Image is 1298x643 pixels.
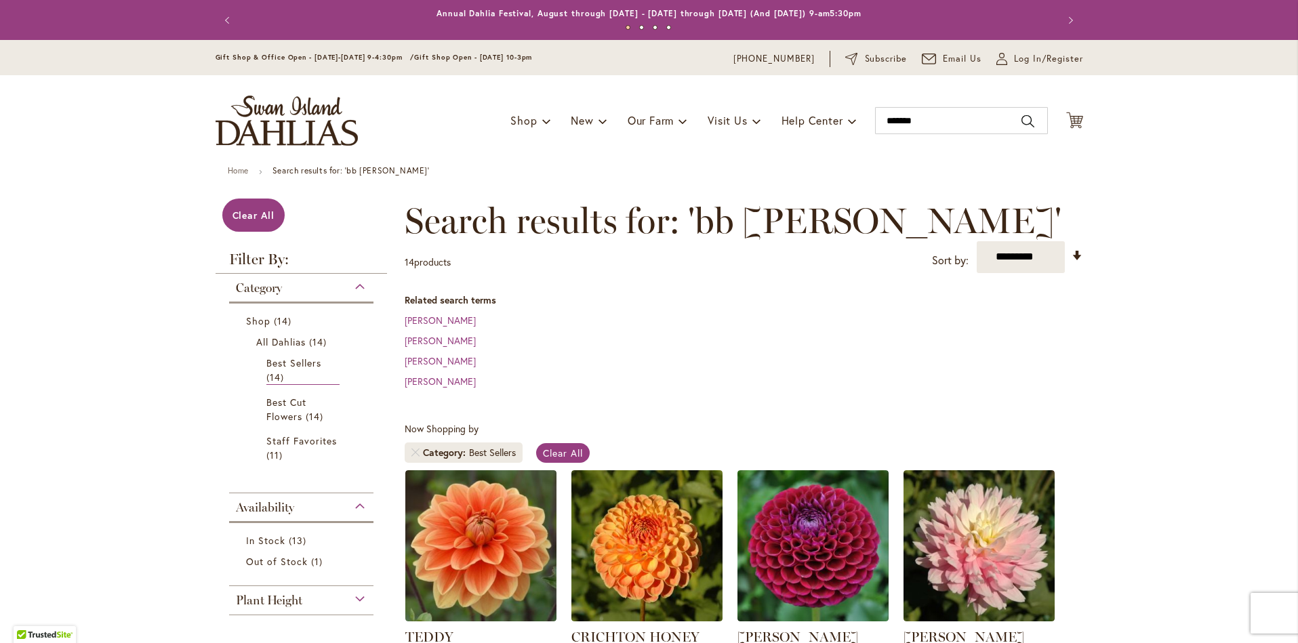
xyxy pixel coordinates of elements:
[216,252,388,274] strong: Filter By:
[653,25,657,30] button: 3 of 4
[932,248,969,273] label: Sort by:
[405,251,451,273] p: products
[405,470,556,621] img: Teddy
[266,356,340,385] a: Best Sellers
[246,534,285,547] span: In Stock
[405,422,479,435] span: Now Shopping by
[639,25,644,30] button: 2 of 4
[943,52,981,66] span: Email Us
[1056,7,1083,34] button: Next
[922,52,981,66] a: Email Us
[405,334,476,347] a: [PERSON_NAME]
[246,533,361,547] a: In Stock 13
[469,446,516,459] div: Best Sellers
[236,500,294,515] span: Availability
[266,396,306,423] span: Best Cut Flowers
[405,375,476,388] a: [PERSON_NAME]
[309,335,330,349] span: 14
[423,446,469,459] span: Category
[266,395,340,423] a: Best Cut Flowers
[256,335,350,349] a: All Dahlias
[405,354,476,367] a: [PERSON_NAME]
[266,434,340,462] a: Staff Favorites
[274,314,295,328] span: 14
[266,434,338,447] span: Staff Favorites
[246,555,308,568] span: Out of Stock
[543,447,583,459] span: Clear All
[311,554,326,568] span: 1
[246,314,270,327] span: Shop
[405,611,556,624] a: Teddy
[414,53,532,62] span: Gift Shop Open - [DATE] 10-3pm
[246,554,361,568] a: Out of Stock 1
[236,281,282,295] span: Category
[272,165,430,175] strong: Search results for: 'bb [PERSON_NAME]'
[222,199,285,232] a: Clear All
[216,7,243,34] button: Previous
[411,449,420,457] a: Remove Category Best Sellers
[228,165,249,175] a: Home
[571,470,723,621] img: CRICHTON HONEY
[708,113,747,127] span: Visit Us
[996,52,1083,66] a: Log In/Register
[782,113,843,127] span: Help Center
[405,314,476,327] a: [PERSON_NAME]
[236,593,302,608] span: Plant Height
[266,356,322,369] span: Best Sellers
[737,611,889,624] a: Ivanetti
[289,533,310,547] span: 13
[246,314,361,328] a: Shop
[571,113,593,127] span: New
[845,52,907,66] a: Subscribe
[405,255,414,268] span: 14
[266,448,286,462] span: 11
[405,293,1083,307] dt: Related search terms
[216,96,358,146] a: store logo
[628,113,674,127] span: Our Farm
[1014,52,1083,66] span: Log In/Register
[571,611,723,624] a: CRICHTON HONEY
[733,52,815,66] a: [PHONE_NUMBER]
[737,470,889,621] img: Ivanetti
[626,25,630,30] button: 1 of 4
[666,25,671,30] button: 4 of 4
[536,443,590,463] a: Clear All
[865,52,908,66] span: Subscribe
[904,611,1055,624] a: CHILSON'S PRIDE
[266,370,287,384] span: 14
[216,53,415,62] span: Gift Shop & Office Open - [DATE]-[DATE] 9-4:30pm /
[510,113,537,127] span: Shop
[232,209,275,222] span: Clear All
[904,470,1055,621] img: CHILSON'S PRIDE
[405,201,1061,241] span: Search results for: 'bb [PERSON_NAME]'
[306,409,327,423] span: 14
[256,335,306,348] span: All Dahlias
[437,8,861,18] a: Annual Dahlia Festival, August through [DATE] - [DATE] through [DATE] (And [DATE]) 9-am5:30pm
